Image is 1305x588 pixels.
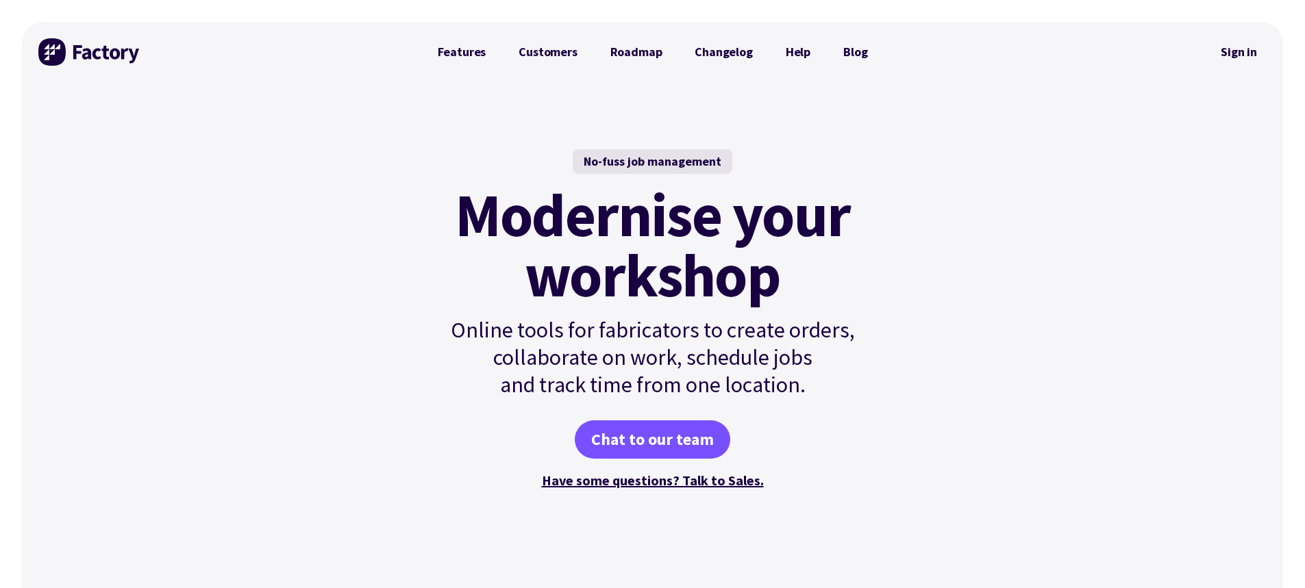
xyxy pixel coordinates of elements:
a: Blog [827,38,884,66]
a: Changelog [678,38,769,66]
a: Roadmap [594,38,679,66]
div: No-fuss job management [573,149,732,174]
nav: Secondary Navigation [1211,36,1267,68]
a: Customers [502,38,593,66]
mark: Modernise your workshop [455,185,850,305]
iframe: Chat Widget [1077,440,1305,588]
a: Chat to our team [575,420,730,459]
a: Features [421,38,503,66]
a: Sign in [1211,36,1267,68]
a: Help [769,38,827,66]
a: Have some questions? Talk to Sales. [542,472,764,489]
nav: Primary Navigation [421,38,884,66]
p: Online tools for fabricators to create orders, collaborate on work, schedule jobs and track time ... [421,316,884,398]
img: Factory [38,38,141,66]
